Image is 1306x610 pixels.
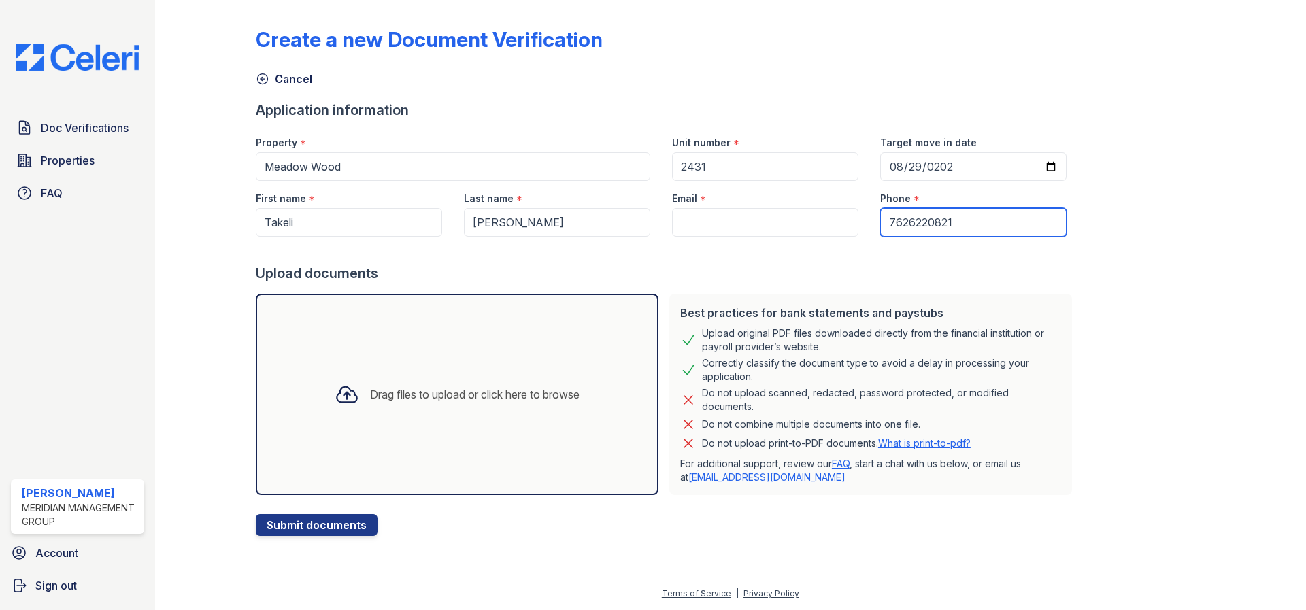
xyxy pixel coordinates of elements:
[11,114,144,141] a: Doc Verifications
[688,471,845,483] a: [EMAIL_ADDRESS][DOMAIN_NAME]
[880,136,977,150] label: Target move in date
[464,192,514,205] label: Last name
[256,514,378,536] button: Submit documents
[41,185,63,201] span: FAQ
[702,386,1061,413] div: Do not upload scanned, redacted, password protected, or modified documents.
[256,71,312,87] a: Cancel
[702,416,920,433] div: Do not combine multiple documents into one file.
[35,545,78,561] span: Account
[680,457,1061,484] p: For additional support, review our , start a chat with us below, or email us at
[743,588,799,598] a: Privacy Policy
[5,44,150,71] img: CE_Logo_Blue-a8612792a0a2168367f1c8372b55b34899dd931a85d93a1a3d3e32e68fde9ad4.png
[35,577,77,594] span: Sign out
[680,305,1061,321] div: Best practices for bank statements and paystubs
[256,192,306,205] label: First name
[702,326,1061,354] div: Upload original PDF files downloaded directly from the financial institution or payroll provider’...
[256,101,1077,120] div: Application information
[22,501,139,528] div: Meridian Management Group
[11,180,144,207] a: FAQ
[672,192,697,205] label: Email
[672,136,731,150] label: Unit number
[736,588,739,598] div: |
[370,386,580,403] div: Drag files to upload or click here to browse
[832,458,850,469] a: FAQ
[256,264,1077,283] div: Upload documents
[256,27,603,52] div: Create a new Document Verification
[702,356,1061,384] div: Correctly classify the document type to avoid a delay in processing your application.
[11,147,144,174] a: Properties
[5,572,150,599] a: Sign out
[880,192,911,205] label: Phone
[256,136,297,150] label: Property
[41,120,129,136] span: Doc Verifications
[5,539,150,566] a: Account
[878,437,971,449] a: What is print-to-pdf?
[702,437,971,450] p: Do not upload print-to-PDF documents.
[662,588,731,598] a: Terms of Service
[22,485,139,501] div: [PERSON_NAME]
[41,152,95,169] span: Properties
